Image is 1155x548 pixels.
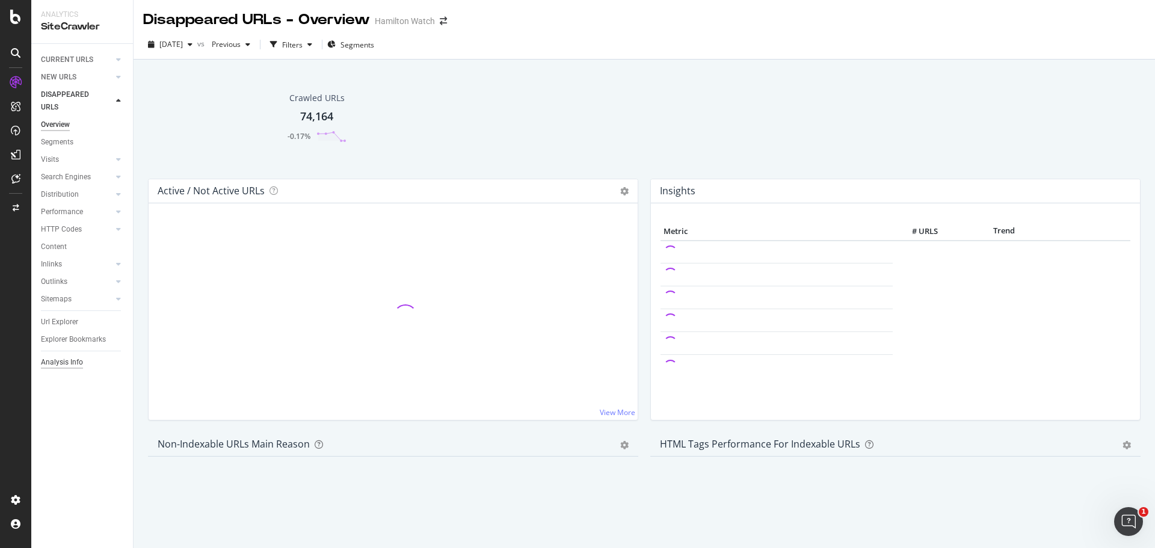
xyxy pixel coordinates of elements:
h4: Active / Not Active URLs [158,183,265,199]
th: Metric [661,223,893,241]
div: 74,164 [300,109,333,125]
div: Content [41,241,67,253]
div: HTML Tags Performance for Indexable URLs [660,438,860,450]
div: Performance [41,206,83,218]
div: HTTP Codes [41,223,82,236]
h4: Insights [660,183,695,199]
div: NEW URLS [41,71,76,84]
div: Overview [41,119,70,131]
a: Overview [41,119,125,131]
div: Hamilton Watch [375,15,435,27]
div: Crawled URLs [289,92,345,104]
div: gear [1123,441,1131,449]
div: Search Engines [41,171,91,183]
a: Sitemaps [41,293,112,306]
div: Sitemaps [41,293,72,306]
button: Previous [207,35,255,54]
div: Analysis Info [41,356,83,369]
a: Url Explorer [41,316,125,328]
div: Inlinks [41,258,62,271]
button: [DATE] [143,35,197,54]
div: Distribution [41,188,79,201]
div: Filters [282,40,303,50]
a: Explorer Bookmarks [41,333,125,346]
a: Content [41,241,125,253]
a: Analysis Info [41,356,125,369]
div: gear [620,441,629,449]
a: DISAPPEARED URLS [41,88,112,114]
a: Inlinks [41,258,112,271]
a: CURRENT URLS [41,54,112,66]
div: Non-Indexable URLs Main Reason [158,438,310,450]
div: Disappeared URLs - Overview [143,10,370,30]
a: Performance [41,206,112,218]
div: SiteCrawler [41,20,123,34]
a: Segments [41,136,125,149]
a: HTTP Codes [41,223,112,236]
div: Outlinks [41,276,67,288]
a: Distribution [41,188,112,201]
button: Filters [265,35,317,54]
span: 2025 Sep. 22nd [159,39,183,49]
div: Analytics [41,10,123,20]
i: Options [620,187,629,195]
span: Previous [207,39,241,49]
div: arrow-right-arrow-left [440,17,447,25]
div: CURRENT URLS [41,54,93,66]
a: View More [600,407,635,417]
a: Search Engines [41,171,112,183]
div: Url Explorer [41,316,78,328]
div: DISAPPEARED URLS [41,88,102,114]
div: Segments [41,136,73,149]
span: vs [197,38,207,49]
iframe: Intercom live chat [1114,507,1143,536]
th: Trend [941,223,1067,241]
a: Outlinks [41,276,112,288]
th: # URLS [893,223,941,241]
div: -0.17% [288,131,310,141]
span: Segments [340,40,374,50]
a: Visits [41,153,112,166]
div: Explorer Bookmarks [41,333,106,346]
span: 1 [1139,507,1148,517]
div: Visits [41,153,59,166]
button: Segments [327,35,374,54]
a: NEW URLS [41,71,112,84]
